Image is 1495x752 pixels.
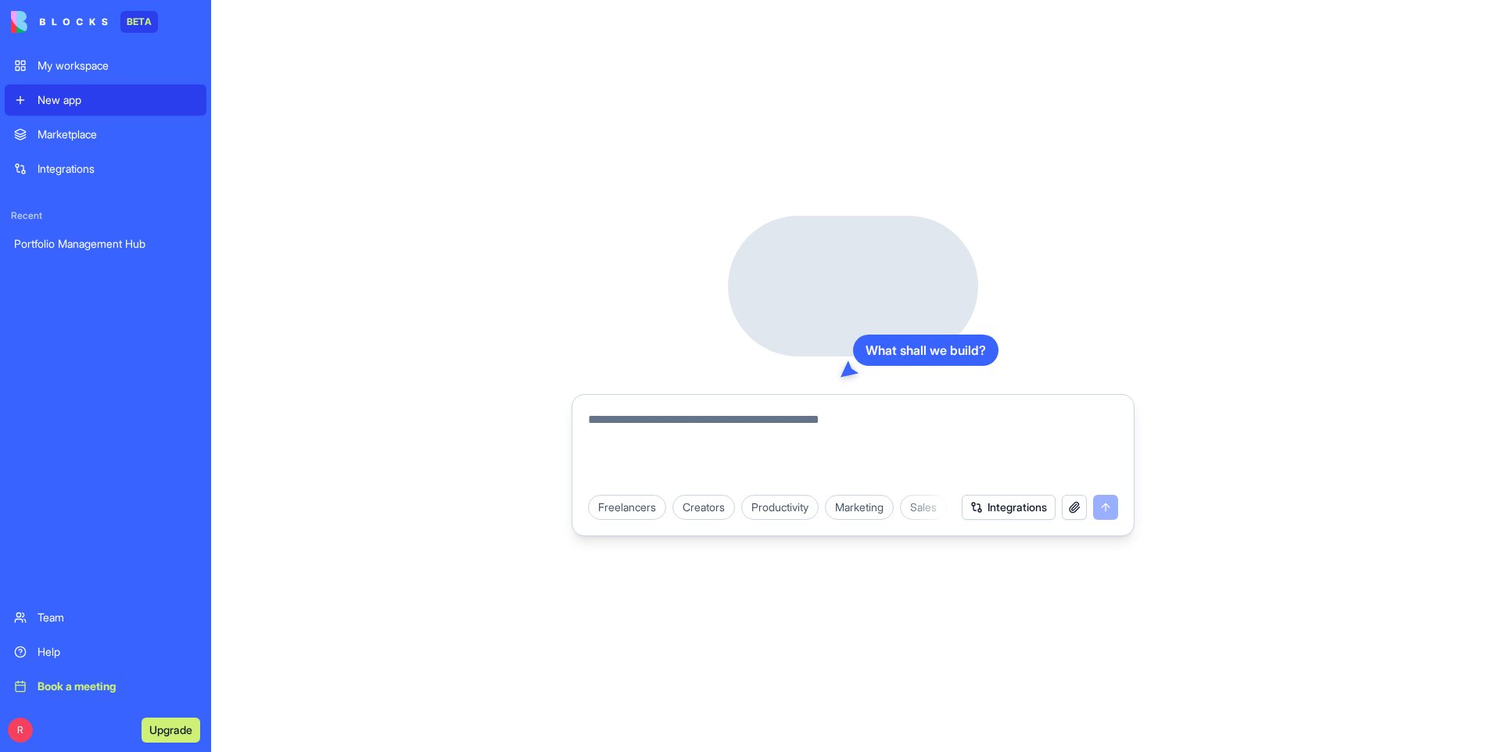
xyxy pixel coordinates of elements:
div: Productivity [741,495,819,520]
a: Upgrade [142,722,200,737]
div: Creators [672,495,735,520]
div: New app [38,92,197,108]
a: Marketplace [5,119,206,150]
div: Portfolio Management Hub [14,236,197,252]
span: Recent [5,209,206,222]
div: BETA [120,11,158,33]
span: R [8,718,33,743]
div: My workspace [38,58,197,73]
div: Sales [900,495,947,520]
a: Team [5,602,206,633]
div: Book a meeting [38,679,197,694]
div: Team [38,610,197,625]
img: logo [11,11,108,33]
button: Integrations [962,495,1056,520]
a: BETA [11,11,158,33]
a: Portfolio Management Hub [5,228,206,260]
a: Help [5,636,206,668]
div: Marketing [825,495,894,520]
a: Book a meeting [5,671,206,702]
div: What shall we build? [853,335,998,366]
a: My workspace [5,50,206,81]
div: Freelancers [588,495,666,520]
div: Integrations [38,161,197,177]
a: New app [5,84,206,116]
a: Integrations [5,153,206,184]
div: Marketplace [38,127,197,142]
button: Upgrade [142,718,200,743]
div: Help [38,644,197,660]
